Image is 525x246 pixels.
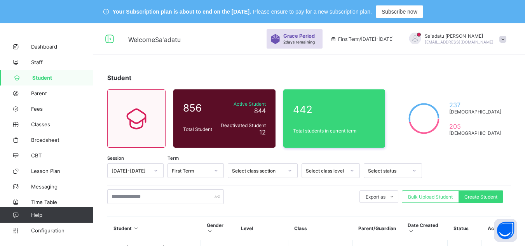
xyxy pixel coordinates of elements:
[425,40,494,44] span: [EMAIL_ADDRESS][DOMAIN_NAME]
[448,216,482,240] th: Status
[254,107,266,115] span: 844
[368,168,408,174] div: Select status
[31,121,93,127] span: Classes
[288,216,353,240] th: Class
[172,168,209,174] div: First Term
[201,216,235,240] th: Gender
[31,137,93,143] span: Broadsheet
[449,130,501,136] span: [DEMOGRAPHIC_DATA]
[133,225,140,231] i: Sort in Ascending Order
[219,122,266,128] span: Deactivated Student
[167,155,179,161] span: Term
[31,227,93,234] span: Configuration
[31,106,93,112] span: Fees
[425,33,494,39] span: Sa'adatu [PERSON_NAME]
[293,128,376,134] span: Total students in current term
[31,59,93,65] span: Staff
[108,216,201,240] th: Student
[32,75,93,81] span: Student
[449,109,501,115] span: [DEMOGRAPHIC_DATA]
[366,194,385,200] span: Export as
[253,9,372,15] span: Please ensure to pay for a new subscription plan.
[293,103,376,115] span: 442
[31,212,93,218] span: Help
[482,216,511,240] th: Actions
[31,44,93,50] span: Dashboard
[112,168,149,174] div: [DATE]-[DATE]
[235,216,288,240] th: Level
[352,216,402,240] th: Parent/Guardian
[408,228,414,234] i: Sort in Ascending Order
[31,199,93,205] span: Time Table
[107,155,124,161] span: Session
[401,33,510,45] div: Sa'adatu Muhammed
[31,183,93,190] span: Messaging
[259,128,266,136] span: 12
[31,90,93,96] span: Parent
[283,40,315,44] span: 2 days remaining
[306,168,345,174] div: Select class level
[31,168,93,174] span: Lesson Plan
[449,122,501,130] span: 205
[402,216,448,240] th: Date Created
[382,9,417,15] span: Subscribe now
[232,168,283,174] div: Select class section
[408,194,453,200] span: Bulk Upload Student
[270,34,280,44] img: sticker-purple.71386a28dfed39d6af7621340158ba97.svg
[128,36,181,44] span: Welcome Sa'adatu
[494,219,517,242] button: Open asap
[219,101,266,107] span: Active Student
[330,36,394,42] span: session/term information
[113,9,251,15] span: Your Subscription plan is about to end on the [DATE].
[31,152,93,159] span: CBT
[181,124,217,134] div: Total Student
[464,194,497,200] span: Create Student
[207,228,213,234] i: Sort in Ascending Order
[449,101,501,109] span: 237
[107,74,131,82] span: Student
[183,102,215,114] span: 856
[283,33,315,39] span: Grace Period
